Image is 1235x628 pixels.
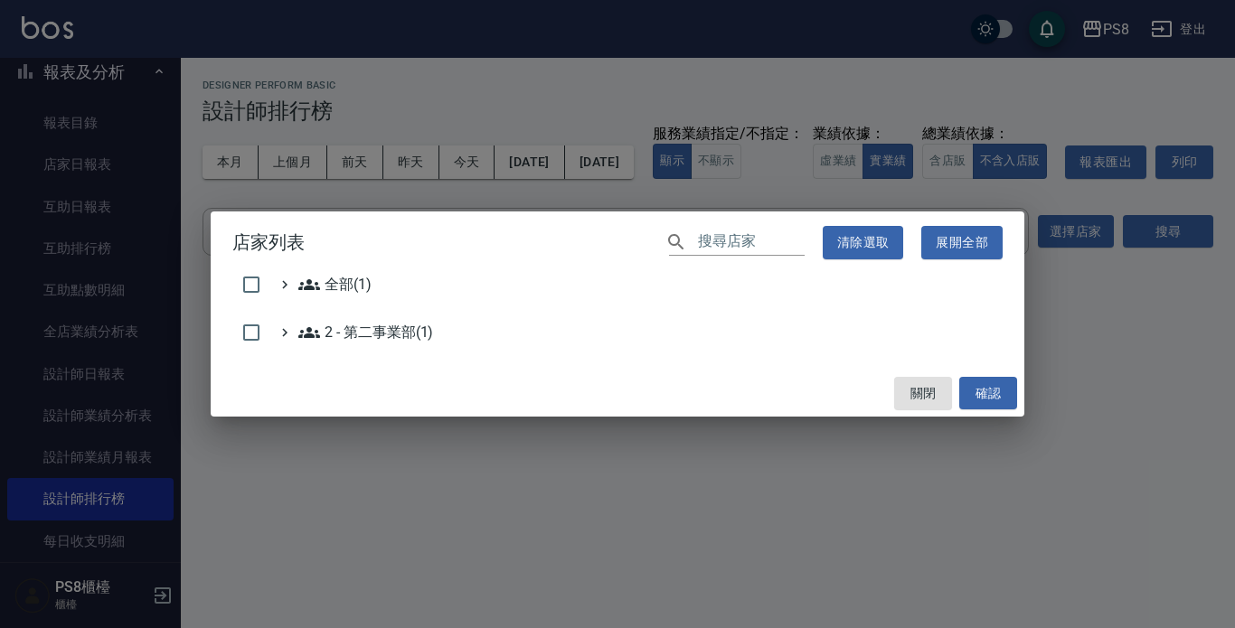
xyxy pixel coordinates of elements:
[298,274,372,295] span: 全部(1)
[698,230,805,256] input: 搜尋店家
[894,377,952,410] button: 關閉
[959,377,1017,410] button: 確認
[921,226,1003,259] button: 展開全部
[211,211,1024,274] h2: 店家列表
[823,226,904,259] button: 清除選取
[298,322,433,343] span: 2 - 第二事業部(1)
